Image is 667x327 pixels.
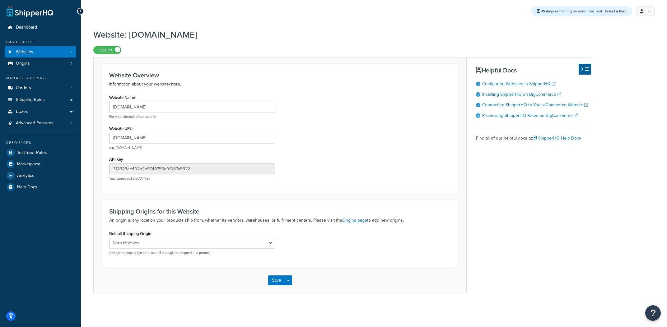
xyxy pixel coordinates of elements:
h1: Website: [DOMAIN_NAME] [93,29,583,41]
a: Origins1 [5,58,76,69]
a: Origins page [342,217,367,223]
span: 1 [71,49,72,55]
span: Origins [16,61,30,66]
span: Boxes [16,109,28,114]
a: Installing ShipperHQ on BigCommerce [482,91,561,98]
p: Information about your website/store. [109,81,451,88]
a: Websites1 [5,46,76,58]
a: ShipperHQ Help Docs [533,135,581,141]
span: Shipping Rules [16,97,45,103]
span: Dashboard [16,25,37,30]
a: Advanced Features2 [5,117,76,129]
a: Connecting ShipperHQ to Your eCommerce Website [482,102,588,108]
a: Analytics [5,170,76,181]
button: Hide Help Docs [579,64,591,75]
div: Resources [5,140,76,145]
div: Find all of our helpful docs at: [476,129,591,143]
label: Default Shipping Origin [109,231,151,236]
label: Website URL [109,126,133,131]
p: e.g. [DOMAIN_NAME] [109,145,275,150]
span: Carriers [16,85,31,91]
div: Basic Setup [5,39,76,45]
a: Boxes [5,106,76,117]
li: Carriers [5,82,76,94]
label: API Key [109,157,123,162]
li: Origins [5,58,76,69]
p: You cannot edit the API Key [109,176,275,181]
span: Help Docs [17,185,37,190]
span: Advanced Features [16,121,54,126]
h3: Website Overview [109,72,451,79]
span: 2 [70,121,72,126]
span: 2 [70,85,72,91]
a: Test Your Rates [5,147,76,158]
p: For your internal reference only [109,114,275,119]
h3: Shipping Origins for this Website [109,208,451,215]
div: Manage Shipping [5,76,76,81]
li: Advanced Features [5,117,76,129]
a: Previewing ShipperHQ Rates on BigCommerce [482,112,578,119]
span: Test Your Rates [17,150,47,155]
a: Dashboard [5,22,76,33]
a: Help Docs [5,182,76,193]
a: Select a Plan [604,8,627,14]
span: 1 [71,61,72,66]
a: Shipping Rules [5,94,76,106]
p: A single primary origin to be used if no origin is assigned to a product [109,251,275,255]
a: Marketplace [5,159,76,170]
span: Websites [16,49,33,55]
span: Analytics [17,173,34,178]
button: Save [268,275,285,285]
label: Enabled [94,46,121,54]
span: remaining on your Free Trial [541,8,603,14]
label: Website Name [109,95,137,100]
input: XDL713J089NBV22 [109,163,275,174]
h3: Helpful Docs [476,67,591,74]
strong: 15 days [541,8,554,14]
a: Carriers2 [5,82,76,94]
span: Marketplace [17,162,40,167]
li: Websites [5,46,76,58]
a: Configuring Websites in ShipperHQ [482,81,556,87]
button: Open Resource Center [645,305,661,321]
p: An origin is any location your products ship from, whether its vendors, warehouses, or fulfillmen... [109,217,451,224]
